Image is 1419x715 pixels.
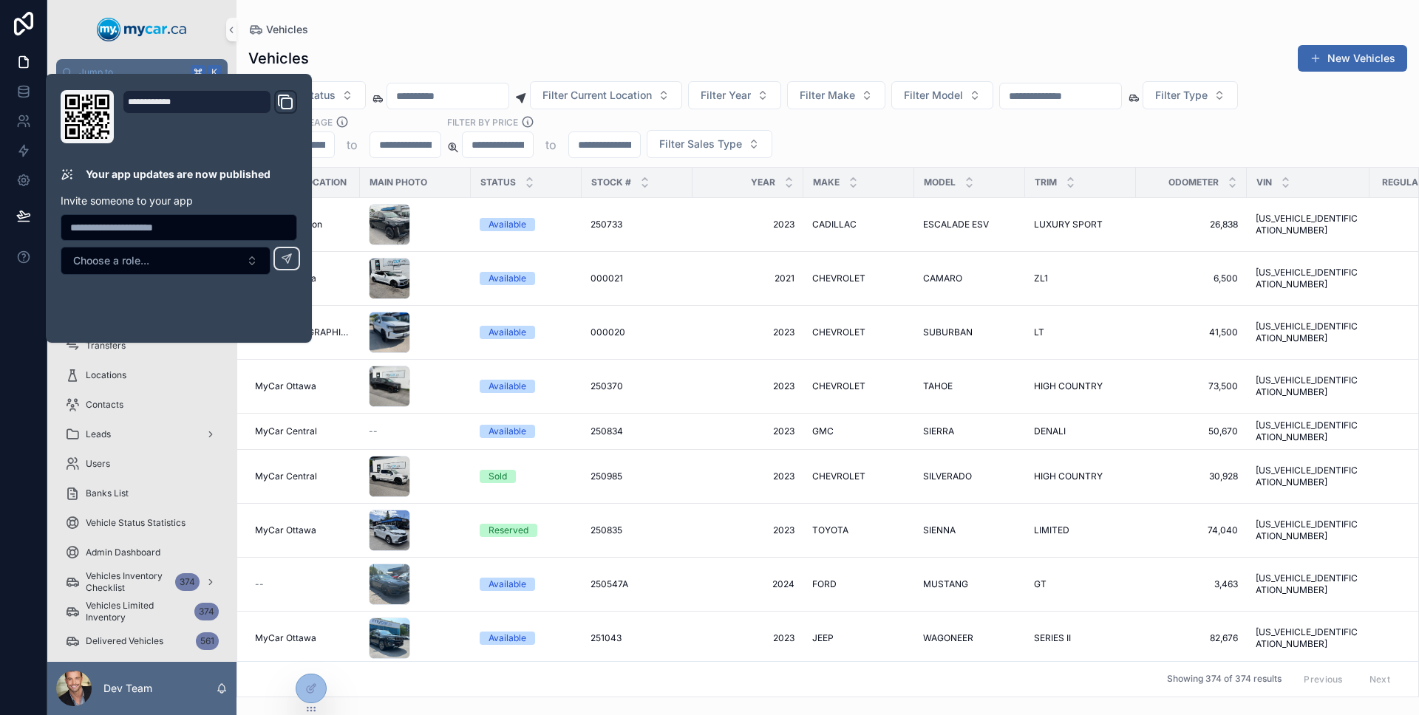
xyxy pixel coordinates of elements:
div: Available [489,218,526,231]
a: -- [369,425,462,437]
span: 73,500 [1145,380,1238,392]
a: GMC [812,425,905,437]
a: Leads [56,421,228,448]
button: Select Button [61,247,270,275]
span: 2023 [701,632,794,644]
a: CADILLAC [812,219,905,230]
a: ESCALADE ESV [923,219,1016,230]
span: 82,676 [1145,632,1238,644]
span: Locations [86,369,126,381]
span: Trim [1035,177,1057,188]
span: 000021 [591,273,623,284]
a: CHEVROLET [812,380,905,392]
p: to [545,136,557,154]
span: Users [86,458,110,470]
a: HIGH COUNTRY [1034,471,1127,482]
span: Main Photo [370,177,427,188]
span: Filter Year [701,88,751,103]
a: MyCar Central [255,425,351,437]
h1: Vehicles [248,48,309,69]
span: Vehicles Limited Inventory [86,600,188,623]
span: ZL1 [1034,273,1048,284]
span: -- [255,578,264,590]
span: MyCar Ottawa [255,524,316,536]
span: LUXURY SPORT [1034,219,1103,230]
span: 250835 [591,524,622,536]
button: Jump to...K [56,59,228,86]
span: LT [1034,326,1044,338]
a: MUSTANG [923,578,1016,590]
span: Banks List [86,487,129,499]
span: Filter Model [904,88,963,103]
span: 000020 [591,326,625,338]
span: MyCar Central [255,471,317,482]
a: GT [1034,578,1127,590]
a: 26,838 [1145,219,1238,230]
span: CADILLAC [812,219,857,230]
a: Users [56,451,228,477]
span: GT [1034,578,1047,590]
span: 2023 [701,524,794,536]
span: SIERRA [923,425,954,437]
span: 6,500 [1145,273,1238,284]
a: 251043 [591,632,684,644]
span: 2024 [701,578,794,590]
span: 251043 [591,632,622,644]
span: WAGONEER [923,632,973,644]
span: [US_VEHICLE_IDENTIFICATION_NUMBER] [1256,213,1361,236]
a: SIENNA [923,524,1016,536]
a: 250733 [591,219,684,230]
button: New Vehicles [1298,45,1407,72]
span: K [208,66,220,78]
a: [US_VEHICLE_IDENTIFICATION_NUMBER] [1256,626,1361,650]
a: DENALI [1034,425,1127,437]
a: Delivered Vehicles561 [56,628,228,654]
a: CAMARO [923,273,1016,284]
span: Stock # [591,177,631,188]
span: CHEVROLET [812,380,865,392]
span: FORD [812,578,837,590]
p: Your app updates are now published [86,167,270,182]
span: Vehicles Inventory Checklist [86,570,169,594]
span: Model [924,177,956,188]
span: Make [813,177,840,188]
a: LUXURY SPORT [1034,219,1127,230]
a: 000021 [591,273,684,284]
a: Vehicles Inventory Checklist374 [56,569,228,595]
span: [US_VEHICLE_IDENTIFICATION_NUMBER] [1256,374,1361,398]
span: Admin Dashboard [86,547,160,558]
span: Showing 374 of 374 results [1167,674,1282,685]
a: LT [1034,326,1127,338]
a: 50,670 [1145,425,1238,437]
a: 250835 [591,524,684,536]
span: 250370 [591,380,623,392]
span: Leads [86,428,111,440]
a: HIGH COUNTRY [1034,380,1127,392]
a: Available [480,326,573,339]
a: Available [480,578,573,591]
span: 250834 [591,425,623,437]
a: Contacts [56,391,228,418]
span: SILVERADO [923,471,972,482]
a: 2023 [701,219,794,230]
span: Transfers [86,340,126,352]
a: 3,463 [1145,578,1238,590]
a: 250370 [591,380,684,392]
button: Select Button [688,81,781,109]
a: -- [255,578,351,590]
a: JEEP [812,632,905,644]
span: [US_VEHICLE_IDENTIFICATION_NUMBER] [1256,465,1361,488]
a: Available [480,218,573,231]
a: 41,500 [1145,326,1238,338]
a: 2023 [701,471,794,482]
span: MyCar Ottawa [255,632,316,644]
span: MUSTANG [923,578,968,590]
button: Select Button [787,81,885,109]
span: MyCar Ottawa [255,380,316,392]
span: MyCar Central [255,425,317,437]
span: Filter Sales Type [659,137,742,151]
a: Reserved [480,524,573,537]
a: Vehicle Status Statistics [56,510,228,536]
